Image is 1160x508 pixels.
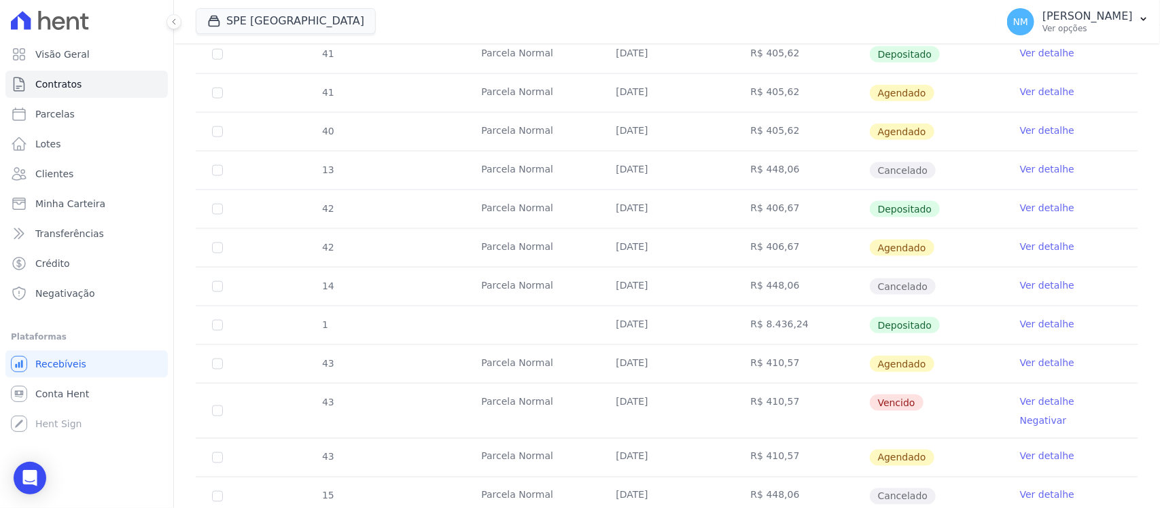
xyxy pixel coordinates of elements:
[35,357,86,371] span: Recebíveis
[599,306,734,344] td: [DATE]
[735,345,869,383] td: R$ 410,57
[870,317,941,333] span: Depositado
[465,35,599,73] td: Parcela Normal
[35,287,95,300] span: Negativação
[35,197,105,211] span: Minha Carteira
[14,462,46,494] div: Open Intercom Messenger
[1020,450,1074,463] a: Ver detalhe
[321,242,334,253] span: 42
[735,306,869,344] td: R$ 8.436,24
[321,397,334,407] span: 43
[870,395,924,411] span: Vencido
[870,488,936,505] span: Cancelado
[870,124,934,140] span: Agendado
[212,49,223,60] input: Só é possível selecionar pagamentos em aberto
[321,490,334,501] span: 15
[35,77,82,91] span: Contratos
[599,345,734,383] td: [DATE]
[1020,46,1074,60] a: Ver detalhe
[1020,162,1074,176] a: Ver detalhe
[321,358,334,369] span: 43
[35,167,73,181] span: Clientes
[1020,415,1067,426] a: Negativar
[870,201,941,217] span: Depositado
[1013,17,1029,26] span: NM
[35,48,90,61] span: Visão Geral
[599,439,734,477] td: [DATE]
[212,491,223,502] input: Só é possível selecionar pagamentos em aberto
[1020,124,1074,137] a: Ver detalhe
[212,204,223,215] input: Só é possível selecionar pagamentos em aberto
[1020,278,1074,292] a: Ver detalhe
[321,203,334,214] span: 42
[465,229,599,267] td: Parcela Normal
[735,439,869,477] td: R$ 410,57
[321,319,328,330] span: 1
[5,160,168,187] a: Clientes
[735,113,869,151] td: R$ 405,62
[1020,201,1074,215] a: Ver detalhe
[1042,10,1133,23] p: [PERSON_NAME]
[5,41,168,68] a: Visão Geral
[321,48,334,59] span: 41
[5,190,168,217] a: Minha Carteira
[465,74,599,112] td: Parcela Normal
[599,268,734,306] td: [DATE]
[870,46,941,62] span: Depositado
[465,439,599,477] td: Parcela Normal
[35,137,61,151] span: Lotes
[1020,488,1074,502] a: Ver detalhe
[465,268,599,306] td: Parcela Normal
[996,3,1160,41] button: NM [PERSON_NAME] Ver opções
[212,359,223,369] input: default
[321,280,334,291] span: 14
[735,35,869,73] td: R$ 405,62
[599,384,734,438] td: [DATE]
[35,257,70,270] span: Crédito
[35,227,104,240] span: Transferências
[5,220,168,247] a: Transferências
[35,387,89,401] span: Conta Hent
[870,85,934,101] span: Agendado
[212,88,223,98] input: default
[735,190,869,228] td: R$ 406,67
[465,384,599,438] td: Parcela Normal
[735,151,869,189] td: R$ 448,06
[1042,23,1133,34] p: Ver opções
[465,151,599,189] td: Parcela Normal
[870,356,934,372] span: Agendado
[599,113,734,151] td: [DATE]
[870,278,936,295] span: Cancelado
[5,280,168,307] a: Negativação
[465,113,599,151] td: Parcela Normal
[1020,356,1074,369] a: Ver detalhe
[5,71,168,98] a: Contratos
[5,350,168,378] a: Recebíveis
[212,126,223,137] input: default
[5,250,168,277] a: Crédito
[870,450,934,466] span: Agendado
[321,164,334,175] span: 13
[735,229,869,267] td: R$ 406,67
[1020,395,1074,408] a: Ver detalhe
[321,87,334,98] span: 41
[1020,85,1074,98] a: Ver detalhe
[212,281,223,292] input: Só é possível selecionar pagamentos em aberto
[11,329,162,345] div: Plataformas
[735,268,869,306] td: R$ 448,06
[599,151,734,189] td: [DATE]
[599,35,734,73] td: [DATE]
[5,380,168,407] a: Conta Hent
[465,345,599,383] td: Parcela Normal
[735,384,869,438] td: R$ 410,57
[212,165,223,176] input: Só é possível selecionar pagamentos em aberto
[870,240,934,256] span: Agendado
[212,242,223,253] input: default
[599,229,734,267] td: [DATE]
[5,130,168,158] a: Lotes
[1020,240,1074,253] a: Ver detalhe
[321,126,334,137] span: 40
[196,8,376,34] button: SPE [GEOGRAPHIC_DATA]
[599,74,734,112] td: [DATE]
[735,74,869,112] td: R$ 405,62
